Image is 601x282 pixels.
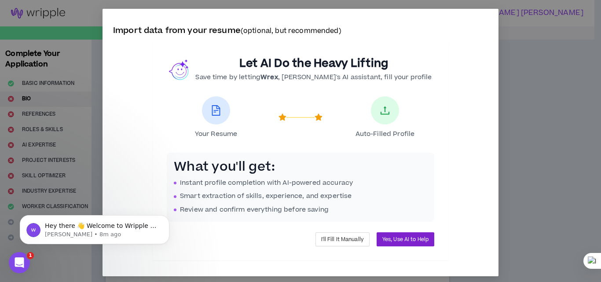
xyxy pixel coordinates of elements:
[355,130,415,139] span: Auto-Filled Profile
[321,235,364,244] span: I'll Fill It Manually
[380,105,390,116] span: upload
[113,25,488,37] p: Import data from your resume
[241,26,341,36] small: (optional, but recommended)
[174,205,427,215] li: Review and confirm everything before saving
[174,160,427,175] h3: What you'll get:
[195,73,432,82] p: Save time by letting , [PERSON_NAME]'s AI assistant, fill your profile
[195,130,238,139] span: Your Resume
[9,252,30,273] iframe: Intercom live chat
[169,59,190,80] img: wrex.png
[315,114,322,121] span: star
[195,57,432,71] h2: Let AI Do the Heavy Lifting
[260,73,278,82] b: Wrex
[377,232,434,246] button: Yes, Use AI to Help
[475,9,498,33] button: Close
[174,178,427,188] li: Instant profile completion with AI-powered accuracy
[27,252,34,259] span: 1
[7,197,183,258] iframe: Intercom notifications message
[382,235,429,244] span: Yes, Use AI to Help
[315,232,370,246] button: I'll Fill It Manually
[174,191,427,201] li: Smart extraction of skills, experience, and expertise
[211,105,221,116] span: file-text
[279,114,286,121] span: star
